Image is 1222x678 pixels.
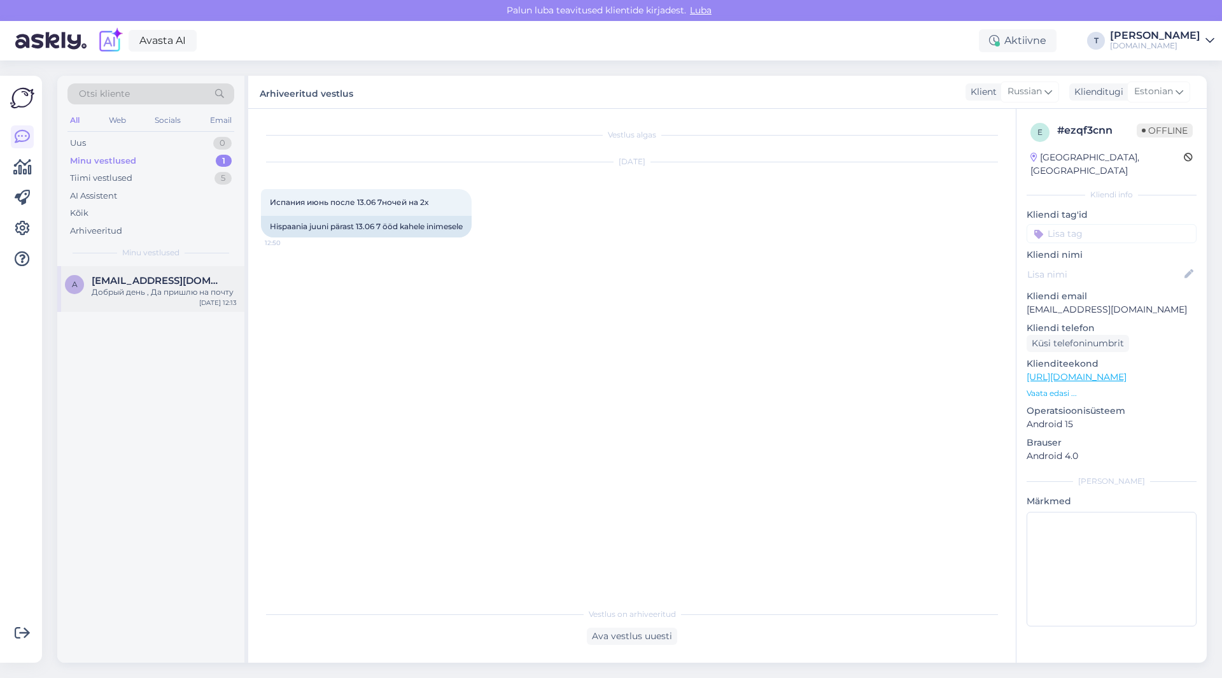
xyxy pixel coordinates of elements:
[214,172,232,185] div: 5
[1027,449,1197,463] p: Android 4.0
[1110,31,1214,51] a: [PERSON_NAME][DOMAIN_NAME]
[261,156,1003,167] div: [DATE]
[260,83,353,101] label: Arhiveeritud vestlus
[213,137,232,150] div: 0
[261,129,1003,141] div: Vestlus algas
[1037,127,1043,137] span: e
[70,155,136,167] div: Minu vestlused
[1027,303,1197,316] p: [EMAIL_ADDRESS][DOMAIN_NAME]
[1027,224,1197,243] input: Lisa tag
[1110,41,1200,51] div: [DOMAIN_NAME]
[1008,85,1042,99] span: Russian
[72,279,78,289] span: a
[261,216,472,237] div: Hispaania juuni pärast 13.06 7 ööd kahele inimesele
[1027,321,1197,335] p: Kliendi telefon
[270,197,428,207] span: Испания июнь после 13.06 7ночей на 2х
[979,29,1057,52] div: Aktiivne
[152,112,183,129] div: Socials
[92,286,237,298] div: Добрый день , Да пришлю на почту
[265,238,313,248] span: 12:50
[1110,31,1200,41] div: [PERSON_NAME]
[1027,290,1197,303] p: Kliendi email
[966,85,997,99] div: Klient
[1027,248,1197,262] p: Kliendi nimi
[1027,371,1127,383] a: [URL][DOMAIN_NAME]
[589,609,676,620] span: Vestlus on arhiveeritud
[1069,85,1123,99] div: Klienditugi
[67,112,82,129] div: All
[70,137,86,150] div: Uus
[686,4,715,16] span: Luba
[1057,123,1137,138] div: # ezqf3cnn
[122,247,179,258] span: Minu vestlused
[10,86,34,110] img: Askly Logo
[1137,124,1193,138] span: Offline
[70,207,88,220] div: Kõik
[1027,208,1197,222] p: Kliendi tag'id
[1134,85,1173,99] span: Estonian
[70,172,132,185] div: Tiimi vestlused
[1027,388,1197,399] p: Vaata edasi ...
[587,628,677,645] div: Ava vestlus uuesti
[1030,151,1184,178] div: [GEOGRAPHIC_DATA], [GEOGRAPHIC_DATA]
[1027,404,1197,418] p: Operatsioonisüsteem
[70,190,117,202] div: AI Assistent
[1027,357,1197,371] p: Klienditeekond
[70,225,122,237] div: Arhiveeritud
[199,298,237,307] div: [DATE] 12:13
[129,30,197,52] a: Avasta AI
[79,87,130,101] span: Otsi kliente
[1027,267,1182,281] input: Lisa nimi
[207,112,234,129] div: Email
[1027,495,1197,508] p: Märkmed
[1087,32,1105,50] div: T
[216,155,232,167] div: 1
[92,275,224,286] span: a.prokopenko92@gmail.com
[1027,436,1197,449] p: Brauser
[1027,418,1197,431] p: Android 15
[1027,335,1129,352] div: Küsi telefoninumbrit
[106,112,129,129] div: Web
[97,27,123,54] img: explore-ai
[1027,189,1197,201] div: Kliendi info
[1027,476,1197,487] div: [PERSON_NAME]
